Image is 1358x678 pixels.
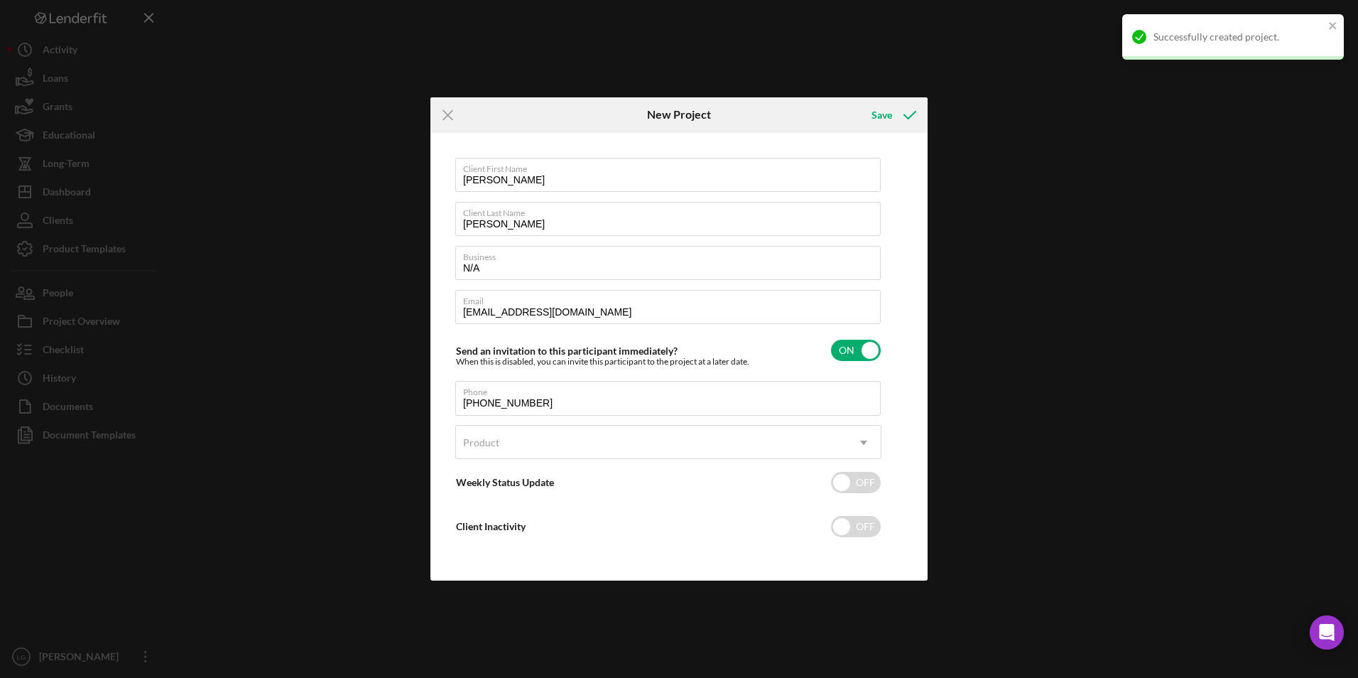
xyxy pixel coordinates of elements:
label: Client Last Name [463,203,881,218]
label: Weekly Status Update [456,476,554,488]
label: Phone [463,382,881,397]
label: Business [463,247,881,262]
label: Email [463,291,881,306]
button: close [1328,20,1338,33]
button: Save [857,101,928,129]
div: Open Intercom Messenger [1310,615,1344,650]
label: Client First Name [463,158,881,174]
label: Send an invitation to this participant immediately? [456,345,678,357]
div: When this is disabled, you can invite this participant to the project at a later date. [456,357,749,367]
div: Successfully created project. [1153,31,1324,43]
div: Save [871,101,892,129]
h6: New Project [647,108,711,121]
div: Product [463,437,499,448]
label: Client Inactivity [456,520,526,532]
